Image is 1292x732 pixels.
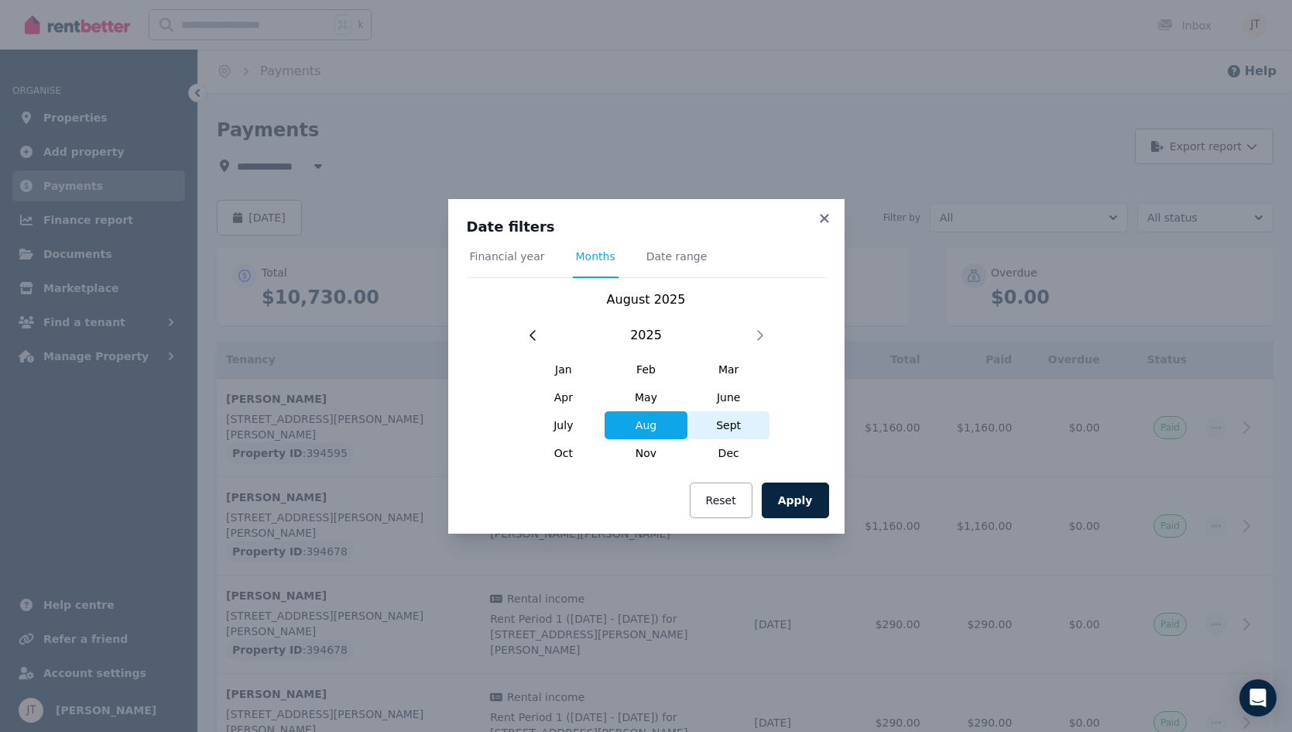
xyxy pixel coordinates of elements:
span: Oct [523,439,605,467]
span: Date range [646,249,708,264]
span: Months [576,249,615,264]
button: Apply [762,483,829,518]
span: August 2025 [607,292,686,307]
span: Mar [687,356,770,383]
span: Dec [687,439,770,467]
span: Aug [605,411,687,439]
span: June [687,383,770,411]
span: May [605,383,687,411]
div: Open Intercom Messenger [1239,679,1277,717]
span: Sept [687,411,770,439]
span: Apr [523,383,605,411]
nav: Tabs [467,249,826,278]
button: Reset [690,483,752,518]
span: July [523,411,605,439]
span: Financial year [470,249,545,264]
h3: Date filters [467,218,826,236]
span: 2025 [630,326,662,345]
span: Jan [523,356,605,383]
span: Feb [605,356,687,383]
span: Nov [605,439,687,467]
